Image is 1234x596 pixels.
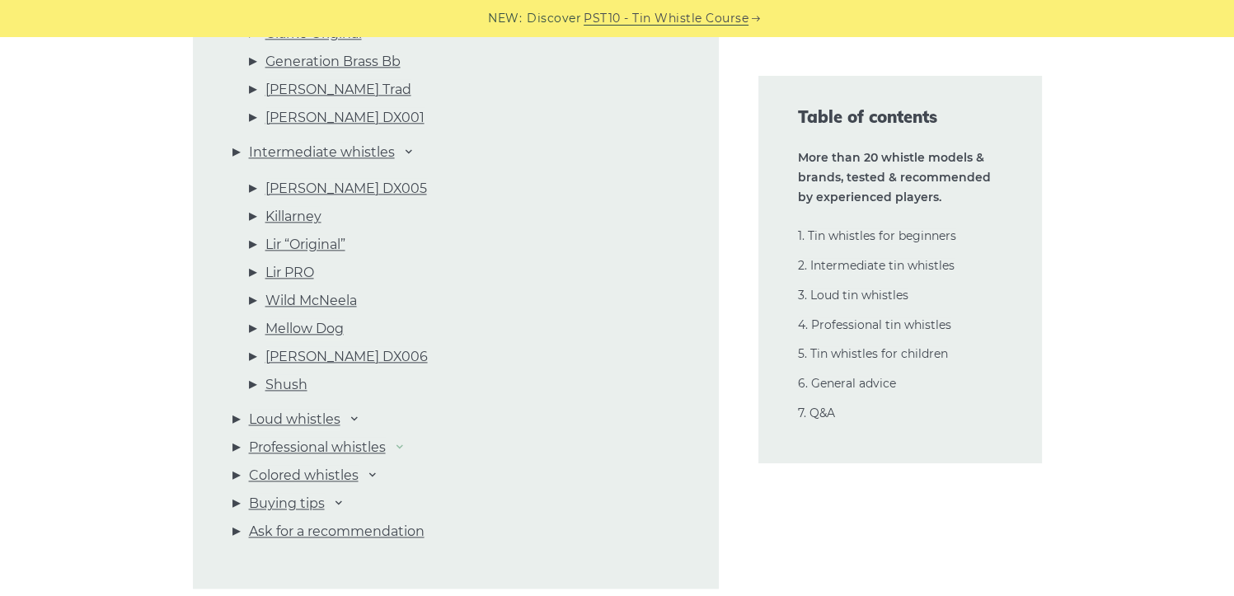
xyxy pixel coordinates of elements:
a: [PERSON_NAME] DX005 [265,178,427,199]
span: NEW: [488,9,522,28]
a: [PERSON_NAME] Trad [265,79,411,101]
a: 4. Professional tin whistles [798,317,951,332]
a: Shush [265,374,307,396]
a: Colored whistles [249,465,359,486]
a: 5. Tin whistles for children [798,346,948,361]
a: 2. Intermediate tin whistles [798,258,955,273]
a: Lir “Original” [265,234,345,256]
a: Loud whistles [249,409,340,430]
a: Lir PRO [265,262,314,284]
a: Wild McNeela [265,290,357,312]
a: 1. Tin whistles for beginners [798,228,956,243]
a: Buying tips [249,493,325,514]
a: Generation Brass Bb [265,51,401,73]
strong: More than 20 whistle models & brands, tested & recommended by experienced players. [798,150,991,204]
a: PST10 - Tin Whistle Course [584,9,748,28]
a: Intermediate whistles [249,142,395,163]
a: Mellow Dog [265,318,344,340]
span: Discover [527,9,581,28]
span: Table of contents [798,106,1002,129]
a: Professional whistles [249,437,386,458]
a: 6. General advice [798,376,896,391]
a: 3. Loud tin whistles [798,288,908,303]
a: Killarney [265,206,321,228]
a: [PERSON_NAME] DX001 [265,107,425,129]
a: [PERSON_NAME] DX006 [265,346,428,368]
a: Ask for a recommendation [249,521,425,542]
a: 7. Q&A [798,406,835,420]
